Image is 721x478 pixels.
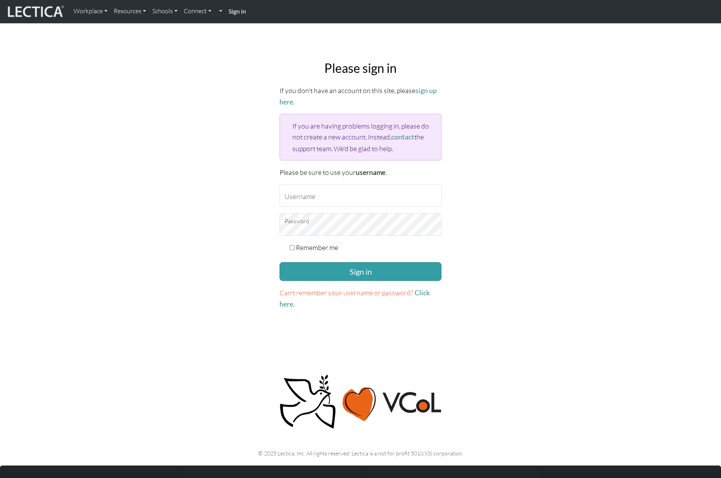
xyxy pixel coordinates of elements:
[225,3,249,20] a: Sign in
[280,85,441,108] p: If you don't have an account on this site, please .
[280,114,441,160] div: If you are having problems logging in, please do not create a new account. Instead, the support t...
[277,374,444,430] img: Peace, love, VCoL
[296,242,338,253] label: Remember me
[111,3,149,19] a: Resources
[280,184,441,207] input: Username
[280,262,441,281] button: Sign in
[181,3,215,19] a: Connect
[280,61,441,76] h2: Please sign in
[108,449,613,458] p: © 2025 Lectica, Inc. All rights reserved. Lectica is a not for profit 501(c)(3) corporation.
[356,168,385,176] strong: username
[280,287,441,310] p: .
[70,3,111,19] a: Workplace
[149,3,181,19] a: Schools
[280,288,413,297] span: Can't remember your username or password?
[229,7,246,15] strong: Sign in
[6,4,64,19] img: lecticalive
[280,167,441,178] p: Please be sure to use your .
[391,133,414,141] a: contact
